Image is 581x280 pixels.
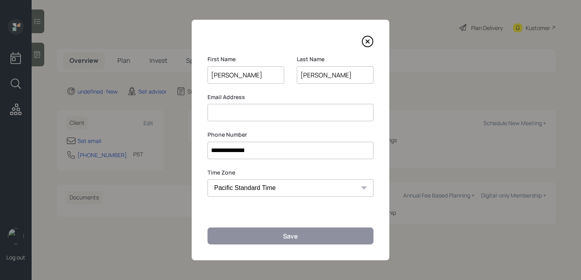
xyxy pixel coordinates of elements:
label: Last Name [297,55,373,63]
button: Save [207,227,373,244]
label: Phone Number [207,131,373,139]
label: Time Zone [207,169,373,177]
label: First Name [207,55,284,63]
label: Email Address [207,93,373,101]
div: Save [283,232,298,241]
